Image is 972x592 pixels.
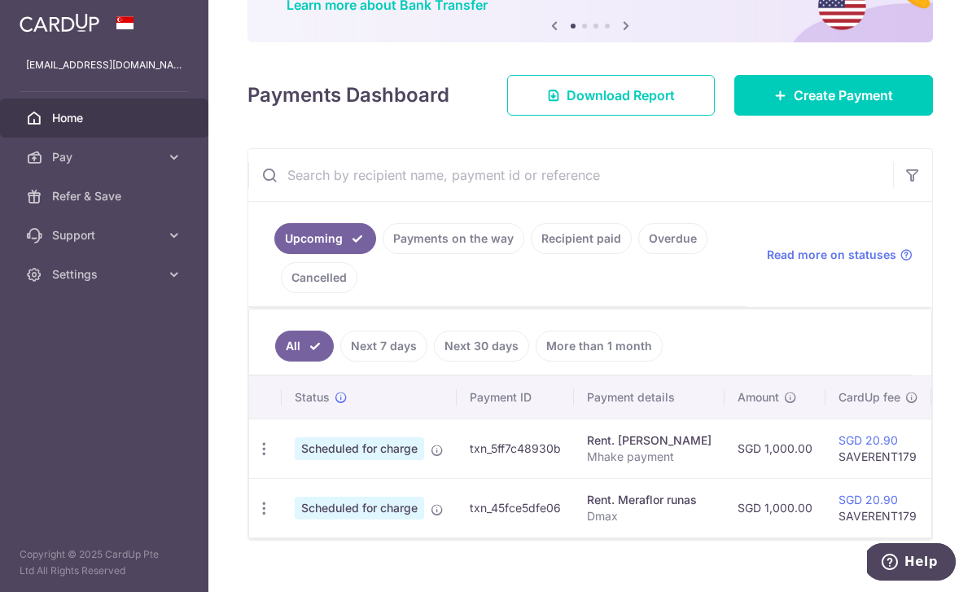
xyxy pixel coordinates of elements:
[725,419,825,478] td: SGD 1,000.00
[274,223,376,254] a: Upcoming
[838,389,900,406] span: CardUp fee
[52,188,160,204] span: Refer & Save
[457,376,574,419] th: Payment ID
[638,223,707,254] a: Overdue
[52,149,160,165] span: Pay
[20,13,99,33] img: CardUp
[767,247,896,263] span: Read more on statuses
[52,227,160,243] span: Support
[825,478,931,537] td: SAVERENT179
[37,11,71,26] span: Help
[248,149,893,201] input: Search by recipient name, payment id or reference
[275,331,334,362] a: All
[725,478,825,537] td: SGD 1,000.00
[383,223,524,254] a: Payments on the way
[507,75,715,116] a: Download Report
[767,247,913,263] a: Read more on statuses
[281,262,357,293] a: Cancelled
[825,419,931,478] td: SAVERENT179
[531,223,632,254] a: Recipient paid
[457,419,574,478] td: txn_5ff7c48930b
[247,81,449,110] h4: Payments Dashboard
[587,449,711,465] p: Mhake payment
[434,331,529,362] a: Next 30 days
[794,86,893,105] span: Create Payment
[52,110,160,126] span: Home
[457,478,574,537] td: txn_45fce5dfe06
[340,331,427,362] a: Next 7 days
[587,508,711,524] p: Dmax
[52,266,160,283] span: Settings
[567,86,675,105] span: Download Report
[295,437,424,460] span: Scheduled for charge
[536,331,663,362] a: More than 1 month
[587,492,711,508] div: Rent. Meraflor runas
[867,543,956,584] iframe: Opens a widget where you can find more information
[738,389,779,406] span: Amount
[587,432,711,449] div: Rent. [PERSON_NAME]
[734,75,933,116] a: Create Payment
[838,433,898,447] a: SGD 20.90
[295,497,424,520] span: Scheduled for charge
[574,376,725,419] th: Payment details
[838,493,898,506] a: SGD 20.90
[26,57,182,73] p: [EMAIL_ADDRESS][DOMAIN_NAME]
[295,389,330,406] span: Status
